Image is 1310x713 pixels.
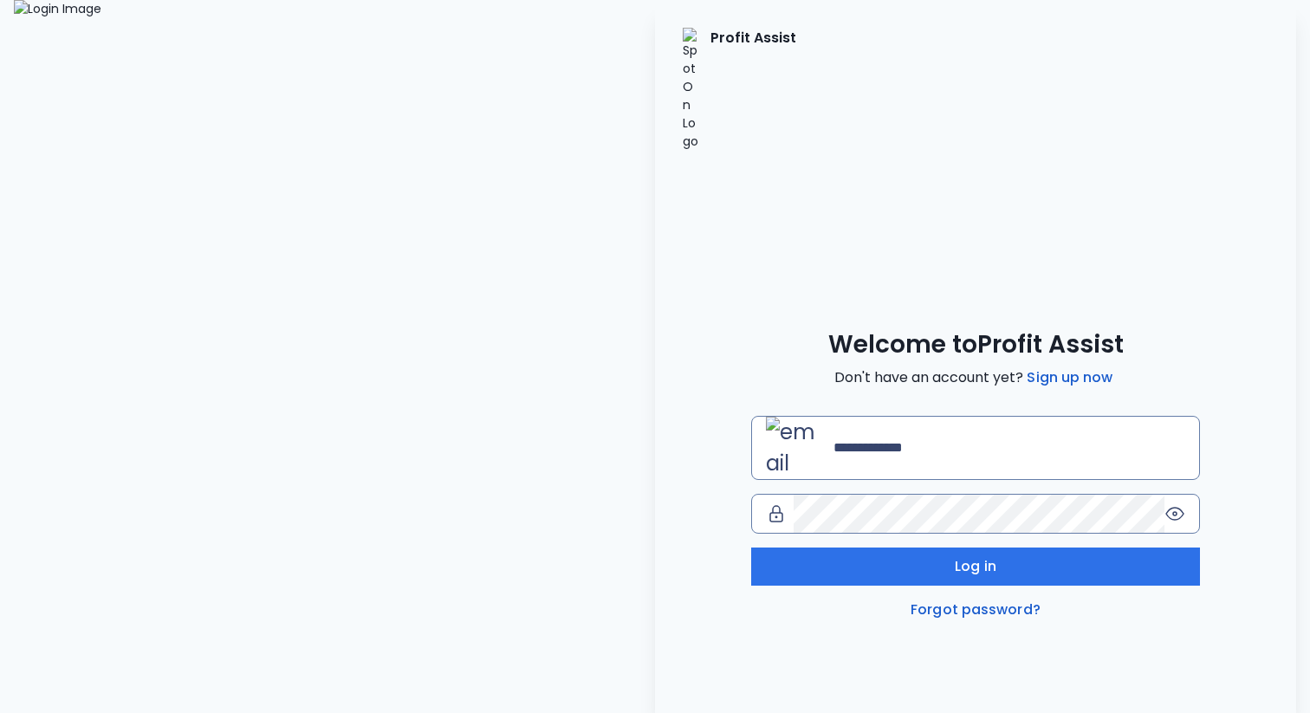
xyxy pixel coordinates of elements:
[710,28,796,151] p: Profit Assist
[828,329,1124,360] span: Welcome to Profit Assist
[683,28,700,151] img: SpotOn Logo
[907,600,1044,620] a: Forgot password?
[834,367,1116,388] span: Don't have an account yet?
[766,417,827,479] img: email
[751,548,1200,586] button: Log in
[1023,367,1116,388] a: Sign up now
[955,556,996,577] span: Log in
